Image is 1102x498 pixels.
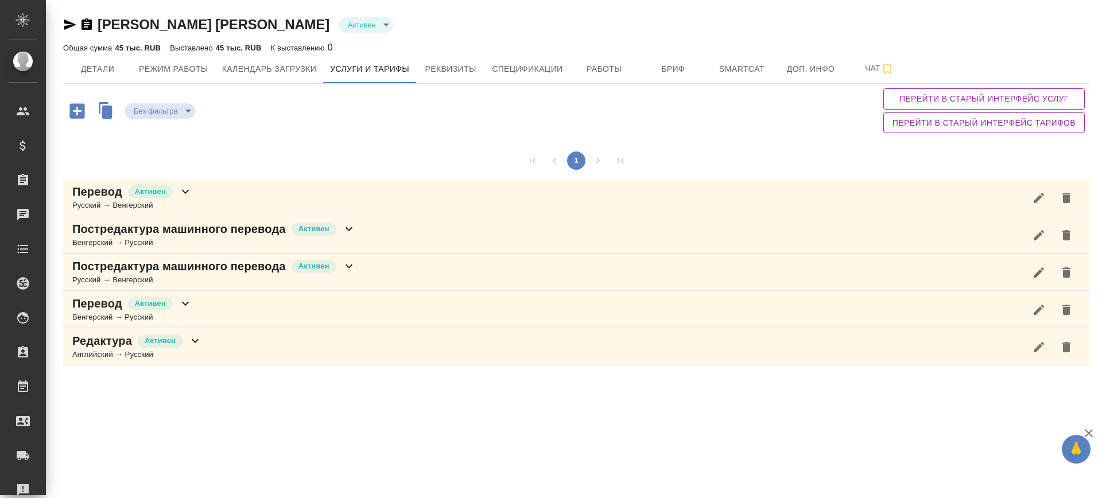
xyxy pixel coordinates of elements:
p: Перевод [72,184,122,200]
button: 🙏 [1062,435,1091,464]
span: Детали [70,62,125,76]
p: Активен [298,223,329,235]
button: Активен [344,20,379,30]
button: Редактировать услугу [1025,221,1053,249]
span: Реквизиты [423,62,478,76]
div: ПереводАктивенРусский → Венгерский [63,179,1089,216]
div: Активен [125,103,195,119]
button: Скопировать ссылку для ЯМессенджера [63,18,77,32]
p: Постредактура машинного перевода [72,221,286,237]
span: Перейти в старый интерфейс тарифов [893,116,1076,130]
span: 🙏 [1066,437,1086,461]
a: [PERSON_NAME] [PERSON_NAME] [98,17,329,32]
p: Активен [145,335,176,347]
span: Smartcat [715,62,770,76]
p: Общая сумма [63,44,115,52]
div: 0 [270,41,332,55]
p: Перевод [72,295,122,312]
span: Спецификации [492,62,562,76]
div: Венгерский → Русский [72,312,192,323]
p: Выставлено [170,44,216,52]
p: К выставлению [270,44,327,52]
button: Удалить услугу [1053,184,1080,212]
button: Удалить услугу [1053,259,1080,286]
button: Скопировать ссылку [80,18,94,32]
button: Редактировать услугу [1025,259,1053,286]
button: Без фильтра [130,106,181,116]
button: Удалить услугу [1053,333,1080,361]
div: РедактураАктивенАнглийский → Русский [63,328,1089,365]
button: Добавить услугу [61,99,93,123]
button: Перейти в старый интерфейс услуг [883,88,1085,110]
div: Русский → Венгерский [72,274,356,286]
div: Постредактура машинного переводаАктивенРусский → Венгерский [63,254,1089,291]
span: Чат [852,61,907,76]
nav: pagination navigation [522,151,631,170]
p: 45 тыс. RUB [115,44,161,52]
div: ПереводАктивенВенгерский → Русский [63,291,1089,328]
p: Активен [135,298,166,309]
svg: Подписаться [880,62,894,76]
div: Русский → Венгерский [72,200,192,211]
span: Перейти в старый интерфейс услуг [893,92,1076,106]
div: Постредактура машинного переводаАктивенВенгерский → Русский [63,216,1089,254]
button: Удалить услугу [1053,221,1080,249]
div: Активен [339,17,393,33]
span: Календарь загрузки [222,62,317,76]
button: Скопировать услуги другого исполнителя [93,99,125,125]
span: Режим работы [139,62,208,76]
button: Редактировать услугу [1025,333,1053,361]
span: Работы [577,62,632,76]
span: Бриф [646,62,701,76]
button: Удалить услугу [1053,296,1080,324]
p: Активен [135,186,166,197]
button: Редактировать услугу [1025,184,1053,212]
button: Редактировать услугу [1025,296,1053,324]
p: Активен [298,260,329,272]
div: Английский → Русский [72,349,202,360]
p: 45 тыс. RUB [216,44,262,52]
p: Редактура [72,333,132,349]
button: Перейти в старый интерфейс тарифов [883,112,1085,134]
span: Доп. инфо [783,62,839,76]
p: Постредактура машинного перевода [72,258,286,274]
span: Услуги и тарифы [330,62,409,76]
div: Венгерский → Русский [72,237,356,248]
